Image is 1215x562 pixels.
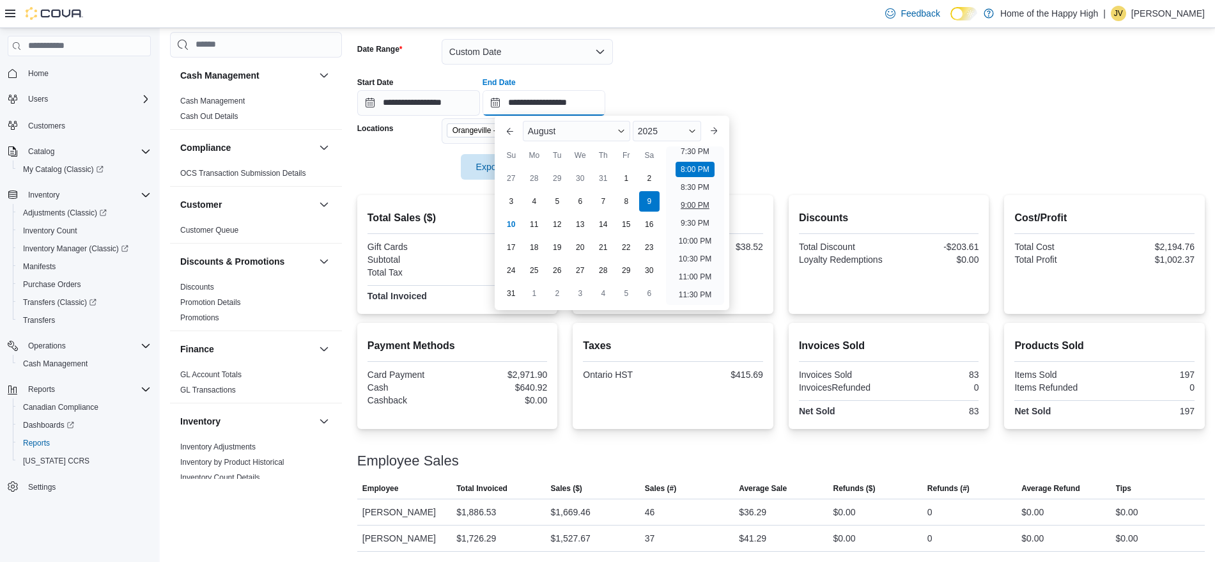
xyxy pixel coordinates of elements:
[180,313,219,322] a: Promotions
[18,418,151,433] span: Dashboards
[180,255,314,268] button: Discounts & Promotions
[547,214,568,235] div: day-12
[180,386,236,394] a: GL Transactions
[357,77,394,88] label: Start Date
[633,121,701,141] div: Button. Open the year selector. 2025 is currently selected.
[23,91,151,107] span: Users
[23,144,151,159] span: Catalog
[368,242,455,252] div: Gift Cards
[739,504,766,520] div: $36.29
[1014,370,1102,380] div: Items Sold
[501,283,522,304] div: day-31
[28,384,55,394] span: Reports
[180,69,314,82] button: Cash Management
[500,167,661,305] div: August, 2025
[13,160,156,178] a: My Catalog (Classic)
[1107,382,1195,393] div: 0
[18,223,151,238] span: Inventory Count
[501,260,522,281] div: day-24
[23,164,104,175] span: My Catalog (Classic)
[18,205,112,221] a: Adjustments (Classic)
[3,90,156,108] button: Users
[28,482,56,492] span: Settings
[180,370,242,380] span: GL Account Totals
[460,291,548,301] div: $3,612.82
[170,279,342,331] div: Discounts & Promotions
[616,191,637,212] div: day-8
[833,504,856,520] div: $0.00
[28,146,54,157] span: Catalog
[447,123,568,137] span: Orangeville - Broadway - Fire & Flower
[28,68,49,79] span: Home
[639,283,660,304] div: day-6
[23,279,81,290] span: Purchase Orders
[23,297,97,308] span: Transfers (Classic)
[528,126,556,136] span: August
[18,241,134,256] a: Inventory Manager (Classic)
[1103,6,1106,21] p: |
[13,355,156,373] button: Cash Management
[23,338,71,354] button: Operations
[180,472,260,483] span: Inventory Count Details
[1116,483,1131,494] span: Tips
[316,341,332,357] button: Finance
[1014,210,1195,226] h2: Cost/Profit
[368,291,427,301] strong: Total Invoiced
[23,117,151,133] span: Customers
[357,453,459,469] h3: Employee Sales
[3,64,156,82] button: Home
[639,237,660,258] div: day-23
[501,168,522,189] div: day-27
[23,66,54,81] a: Home
[593,260,614,281] div: day-28
[892,370,979,380] div: 83
[180,141,314,154] button: Compliance
[460,382,548,393] div: $640.92
[180,141,231,154] h3: Compliance
[524,191,545,212] div: day-4
[18,259,61,274] a: Manifests
[28,341,66,351] span: Operations
[316,254,332,269] button: Discounts & Promotions
[593,191,614,212] div: day-7
[799,242,886,252] div: Total Discount
[1107,406,1195,416] div: 197
[180,283,214,292] a: Discounts
[18,223,82,238] a: Inventory Count
[13,434,156,452] button: Reports
[674,269,716,285] li: 11:00 PM
[3,116,156,134] button: Customers
[18,259,151,274] span: Manifests
[23,479,151,495] span: Settings
[18,356,151,371] span: Cash Management
[799,254,886,265] div: Loyalty Redemptions
[3,337,156,355] button: Operations
[460,242,548,252] div: $0.00
[460,370,548,380] div: $2,971.90
[524,214,545,235] div: day-11
[18,400,104,415] a: Canadian Compliance
[23,338,151,354] span: Operations
[23,244,128,254] span: Inventory Manager (Classic)
[1014,338,1195,354] h2: Products Sold
[180,282,214,292] span: Discounts
[23,91,53,107] button: Users
[676,215,715,231] li: 9:30 PM
[799,338,979,354] h2: Invoices Sold
[3,478,156,496] button: Settings
[23,438,50,448] span: Reports
[180,370,242,379] a: GL Account Totals
[18,241,151,256] span: Inventory Manager (Classic)
[880,1,945,26] a: Feedback
[170,367,342,403] div: Finance
[316,414,332,429] button: Inventory
[547,191,568,212] div: day-5
[616,260,637,281] div: day-29
[676,370,763,380] div: $415.69
[3,380,156,398] button: Reports
[180,442,256,452] span: Inventory Adjustments
[456,483,507,494] span: Total Invoiced
[180,457,284,467] span: Inventory by Product Historical
[368,395,455,405] div: Cashback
